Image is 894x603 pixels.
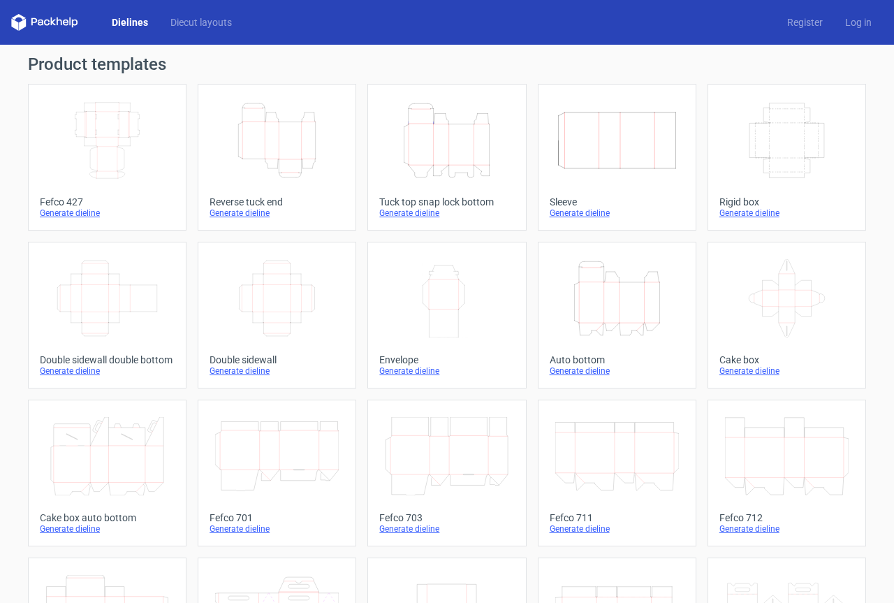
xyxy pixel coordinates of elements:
a: EnvelopeGenerate dieline [367,242,526,388]
h1: Product templates [28,56,866,73]
a: Reverse tuck endGenerate dieline [198,84,356,231]
div: Generate dieline [550,523,684,535]
a: Rigid boxGenerate dieline [708,84,866,231]
div: Double sidewall [210,354,344,365]
div: Fefco 711 [550,512,684,523]
div: Fefco 701 [210,512,344,523]
div: Generate dieline [550,208,684,219]
div: Rigid box [719,196,854,208]
div: Generate dieline [719,523,854,535]
a: Cake box auto bottomGenerate dieline [28,400,186,546]
div: Generate dieline [719,208,854,219]
div: Generate dieline [40,523,175,535]
a: Double sidewallGenerate dieline [198,242,356,388]
div: Auto bottom [550,354,684,365]
a: Fefco 701Generate dieline [198,400,356,546]
div: Cake box auto bottom [40,512,175,523]
div: Generate dieline [719,365,854,377]
div: Generate dieline [379,523,514,535]
a: SleeveGenerate dieline [538,84,696,231]
div: Double sidewall double bottom [40,354,175,365]
a: Auto bottomGenerate dieline [538,242,696,388]
a: Fefco 711Generate dieline [538,400,696,546]
div: Generate dieline [210,208,344,219]
div: Tuck top snap lock bottom [379,196,514,208]
a: Fefco 712Generate dieline [708,400,866,546]
div: Generate dieline [210,365,344,377]
a: Fefco 703Generate dieline [367,400,526,546]
div: Generate dieline [210,523,344,535]
div: Fefco 427 [40,196,175,208]
div: Generate dieline [379,365,514,377]
div: Cake box [719,354,854,365]
div: Sleeve [550,196,684,208]
a: Fefco 427Generate dieline [28,84,186,231]
a: Log in [834,15,883,29]
a: Cake boxGenerate dieline [708,242,866,388]
div: Fefco 712 [719,512,854,523]
div: Generate dieline [40,365,175,377]
div: Envelope [379,354,514,365]
a: Dielines [101,15,159,29]
div: Generate dieline [40,208,175,219]
div: Reverse tuck end [210,196,344,208]
div: Fefco 703 [379,512,514,523]
div: Generate dieline [550,365,684,377]
a: Double sidewall double bottomGenerate dieline [28,242,186,388]
a: Register [776,15,834,29]
a: Diecut layouts [159,15,243,29]
div: Generate dieline [379,208,514,219]
a: Tuck top snap lock bottomGenerate dieline [367,84,526,231]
